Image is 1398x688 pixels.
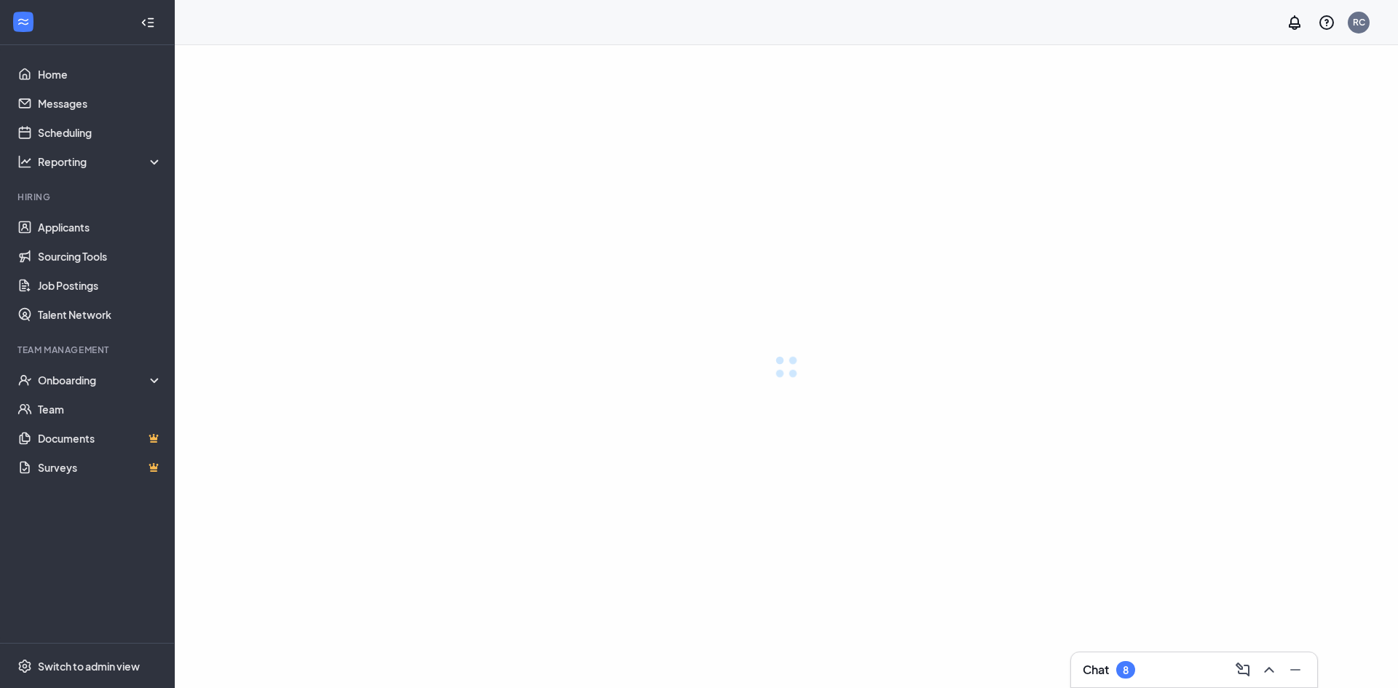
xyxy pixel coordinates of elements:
[1256,658,1279,681] button: ChevronUp
[16,15,31,29] svg: WorkstreamLogo
[38,89,162,118] a: Messages
[38,271,162,300] a: Job Postings
[1286,14,1303,31] svg: Notifications
[38,213,162,242] a: Applicants
[38,300,162,329] a: Talent Network
[1353,16,1365,28] div: RC
[1287,661,1304,679] svg: Minimize
[38,453,162,482] a: SurveysCrown
[1234,661,1252,679] svg: ComposeMessage
[38,659,140,673] div: Switch to admin view
[1318,14,1335,31] svg: QuestionInfo
[1083,662,1109,678] h3: Chat
[38,154,163,169] div: Reporting
[141,15,155,30] svg: Collapse
[17,191,159,203] div: Hiring
[38,395,162,424] a: Team
[38,373,163,387] div: Onboarding
[17,154,32,169] svg: Analysis
[1260,661,1278,679] svg: ChevronUp
[17,373,32,387] svg: UserCheck
[38,118,162,147] a: Scheduling
[38,424,162,453] a: DocumentsCrown
[38,242,162,271] a: Sourcing Tools
[1282,658,1306,681] button: Minimize
[38,60,162,89] a: Home
[17,659,32,673] svg: Settings
[1123,664,1129,676] div: 8
[1230,658,1253,681] button: ComposeMessage
[17,344,159,356] div: Team Management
